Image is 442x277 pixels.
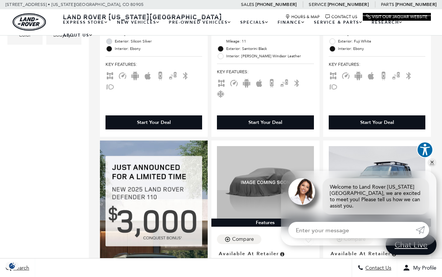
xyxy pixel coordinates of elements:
button: Compare Vehicle [217,234,261,244]
span: Adaptive Cruise Control [118,72,127,78]
a: EXPRESS STORE [58,16,113,29]
img: 2025 Land Rover Defender 110 S [329,146,425,219]
span: Key Features : [217,68,314,76]
div: Welcome to Land Rover [US_STATE][GEOGRAPHIC_DATA], we are excited to meet you! Please tell us how... [322,178,429,214]
span: Vehicle is in stock and ready for immediate delivery. Due to demand, availability is subject to c... [279,250,285,258]
span: Bluetooth [404,72,413,78]
div: Start Your Deal [360,119,394,126]
a: Visit Our Jaguar Website [366,14,428,19]
a: Land Rover [US_STATE][GEOGRAPHIC_DATA] [58,12,227,21]
img: Opt-Out Icon [4,262,21,270]
span: Key Features : [329,60,425,68]
a: land-rover [13,13,46,31]
span: Backup Camera [156,72,165,78]
div: Compare [232,236,254,243]
span: Service [309,2,326,7]
a: About Us [58,29,97,42]
div: Start Your Deal [106,115,202,129]
div: Start Your Deal [137,119,171,126]
button: Explore your accessibility options [417,142,433,158]
span: Adaptive Cruise Control [341,72,350,78]
span: Fog Lights [329,84,338,89]
span: Backup Camera [379,72,388,78]
nav: Main Navigation [58,16,431,42]
a: Finance [273,16,309,29]
span: Adaptive Cruise Control [230,80,238,85]
span: Blind Spot Monitor [280,80,289,85]
span: Interior: Ebony [338,45,425,53]
span: Available at Retailer [331,250,391,258]
a: New Vehicles [113,16,164,29]
span: Blind Spot Monitor [392,72,401,78]
span: Interior: [PERSON_NAME] Windsor Leather [226,53,314,60]
a: Specials [236,16,273,29]
a: [STREET_ADDRESS] • [US_STATE][GEOGRAPHIC_DATA], CO 80905 [6,2,144,7]
span: Key Features : [106,60,202,68]
img: 2025 Land Rover Defender 110 X-Dynamic SE [217,146,314,219]
span: Bluetooth [292,80,301,85]
div: Start Your Deal [329,115,425,129]
span: Blind Spot Monitor [168,72,177,78]
span: Backup Camera [267,80,276,85]
img: Agent profile photo [288,178,315,205]
span: Vehicle is in stock and ready for immediate delivery. Due to demand, availability is subject to c... [391,250,397,258]
span: Exterior: Santorini Black [226,45,314,53]
span: Fog Lights [106,84,114,89]
section: Click to Open Cookie Consent Modal [4,262,21,270]
span: AWD [329,72,338,78]
a: Pre-Owned Vehicles [164,16,236,29]
span: Apple Car-Play [143,72,152,78]
span: Parts [381,2,394,7]
span: Apple Car-Play [255,80,264,85]
span: Available at Retailer [219,250,279,258]
a: Service & Parts [309,16,367,29]
a: Hours & Map [285,14,320,19]
span: Bluetooth [181,72,190,78]
span: Android Auto [354,72,363,78]
span: Interior: Ebony [115,45,202,53]
span: AWD [217,80,226,85]
span: Apple Car-Play [366,72,375,78]
span: Android Auto [242,80,251,85]
img: Land Rover [13,13,46,31]
span: My Profile [410,265,436,271]
a: [PHONE_NUMBER] [395,1,436,7]
span: Android Auto [131,72,140,78]
div: Start Your Deal [217,115,314,129]
a: [PHONE_NUMBER] [328,1,369,7]
a: Contact Us [325,14,357,19]
a: [PHONE_NUMBER] [255,1,297,7]
span: Contact Us [364,265,391,271]
aside: Accessibility Help Desk [417,142,433,159]
span: Land Rover [US_STATE][GEOGRAPHIC_DATA] [63,12,222,21]
a: Research [367,16,407,29]
span: Cooled Seats [217,91,226,96]
input: Enter your message [288,222,416,238]
a: Submit [416,222,429,238]
div: Features [211,219,319,227]
button: Open user profile menu [397,259,442,277]
span: Sales [241,2,254,7]
span: AWD [106,72,114,78]
div: Start Your Deal [248,119,282,126]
